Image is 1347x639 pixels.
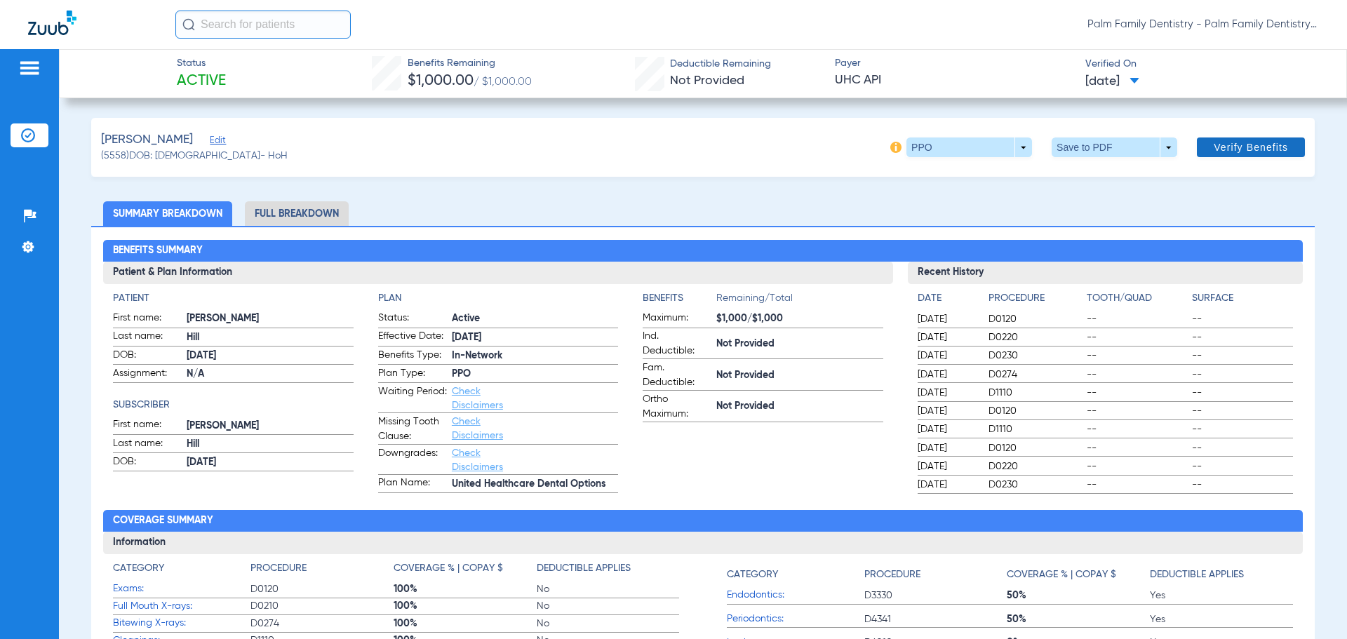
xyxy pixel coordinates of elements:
span: Benefits Remaining [408,56,532,71]
span: $1,000.00 [408,74,474,88]
h4: Procedure [989,291,1082,306]
button: PPO [906,137,1032,157]
span: -- [1192,349,1292,363]
h4: Patient [113,291,353,306]
span: Last name: [113,436,182,453]
app-breakdown-title: Tooth/Quad [1087,291,1187,311]
span: D0230 [989,349,1082,363]
span: [DATE] [187,349,353,363]
span: Ortho Maximum: [643,392,711,422]
span: Edit [210,135,222,149]
h3: Information [103,532,1302,554]
h4: Benefits [643,291,716,306]
span: First name: [113,417,182,434]
span: D0220 [989,330,1082,344]
span: Assignment: [113,366,182,383]
span: No [537,599,680,613]
span: DOB: [113,455,182,471]
span: Verified On [1085,57,1324,72]
span: Full Mouth X-rays: [113,599,250,614]
img: Search Icon [182,18,195,31]
span: Not Provided [716,368,883,383]
span: -- [1087,368,1187,382]
span: -- [1192,368,1292,382]
span: 100% [394,617,537,631]
span: Yes [1150,612,1293,626]
h4: Category [113,561,164,576]
span: [PERSON_NAME] [101,131,193,149]
span: [DATE] [918,422,977,436]
span: D0210 [250,599,394,613]
h4: Deductible Applies [1150,567,1244,582]
span: Not Provided [716,399,883,414]
span: -- [1192,478,1292,492]
span: D0274 [250,617,394,631]
h4: Surface [1192,291,1292,306]
span: Periodontics: [727,612,864,626]
span: DOB: [113,348,182,365]
h4: Tooth/Quad [1087,291,1187,306]
span: No [537,582,680,596]
span: Hill [187,330,353,345]
span: Exams: [113,581,250,596]
a: Check Disclaimers [452,448,503,472]
h3: Patient & Plan Information [103,262,892,284]
span: D0220 [989,459,1082,473]
h2: Coverage Summary [103,510,1302,532]
h4: Subscriber [113,398,353,412]
span: [DATE] [918,349,977,363]
span: 50% [1007,612,1150,626]
a: Check Disclaimers [452,386,503,410]
span: -- [1087,330,1187,344]
span: [DATE] [452,330,618,345]
h3: Recent History [908,262,1303,284]
span: -- [1192,441,1292,455]
app-breakdown-title: Deductible Applies [1150,561,1293,587]
span: Active [177,72,226,91]
span: -- [1192,386,1292,400]
span: Plan Name: [378,476,447,492]
span: D1110 [989,422,1082,436]
span: D0274 [989,368,1082,382]
h4: Plan [378,291,618,306]
span: -- [1192,459,1292,473]
span: D0230 [989,478,1082,492]
span: [DATE] [187,455,353,470]
span: [DATE] [918,404,977,418]
h4: Procedure [250,561,307,576]
span: / $1,000.00 [474,76,532,88]
span: [DATE] [918,459,977,473]
span: 100% [394,599,537,613]
span: [DATE] [918,368,977,382]
img: hamburger-icon [18,60,41,76]
h2: Benefits Summary [103,240,1302,262]
span: -- [1087,459,1187,473]
h4: Category [727,567,778,582]
span: 100% [394,582,537,596]
span: -- [1087,312,1187,326]
span: Active [452,311,618,326]
app-breakdown-title: Coverage % | Copay $ [1007,561,1150,587]
span: -- [1087,349,1187,363]
img: info-icon [890,142,902,153]
span: [DATE] [918,441,977,455]
span: D0120 [989,312,1082,326]
li: Full Breakdown [245,201,349,226]
span: Status: [378,311,447,328]
span: First name: [113,311,182,328]
span: -- [1192,312,1292,326]
span: Status [177,56,226,71]
span: D3330 [864,588,1007,603]
app-breakdown-title: Category [113,561,250,581]
span: Maximum: [643,311,711,328]
span: Endodontics: [727,588,864,603]
span: [PERSON_NAME] [187,311,353,326]
span: -- [1192,404,1292,418]
span: [DATE] [1085,73,1139,90]
span: D0120 [989,441,1082,455]
li: Summary Breakdown [103,201,232,226]
h4: Date [918,291,977,306]
app-breakdown-title: Deductible Applies [537,561,680,581]
span: -- [1087,478,1187,492]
